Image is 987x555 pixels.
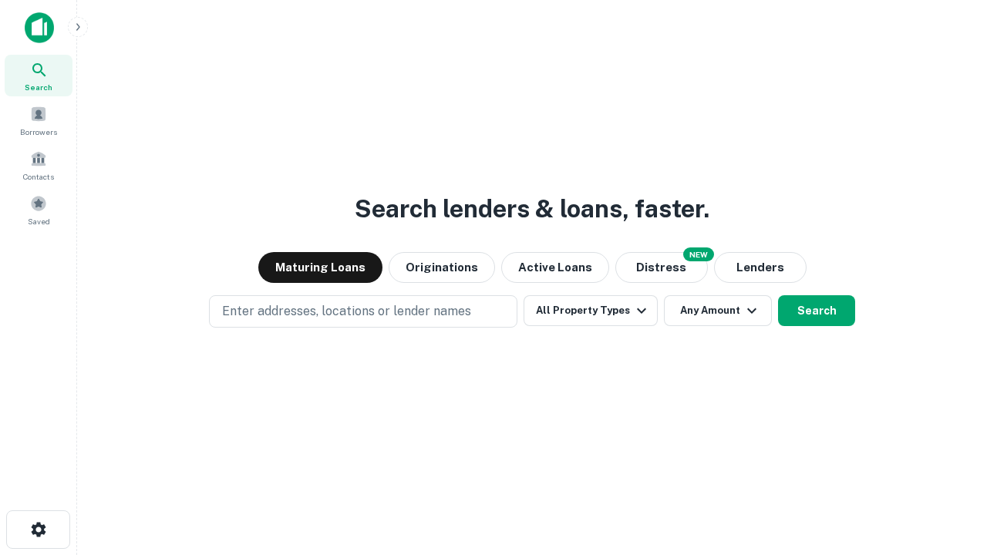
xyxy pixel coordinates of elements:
[664,295,772,326] button: Any Amount
[389,252,495,283] button: Originations
[355,190,709,227] h3: Search lenders & loans, faster.
[5,189,72,230] a: Saved
[615,252,708,283] button: Search distressed loans with lien and other non-mortgage details.
[258,252,382,283] button: Maturing Loans
[5,144,72,186] a: Contacts
[209,295,517,328] button: Enter addresses, locations or lender names
[524,295,658,326] button: All Property Types
[501,252,609,283] button: Active Loans
[20,126,57,138] span: Borrowers
[25,81,52,93] span: Search
[23,170,54,183] span: Contacts
[5,55,72,96] a: Search
[5,99,72,141] a: Borrowers
[28,215,50,227] span: Saved
[25,12,54,43] img: capitalize-icon.png
[910,432,987,506] iframe: Chat Widget
[683,247,714,261] div: NEW
[222,302,471,321] p: Enter addresses, locations or lender names
[714,252,807,283] button: Lenders
[778,295,855,326] button: Search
